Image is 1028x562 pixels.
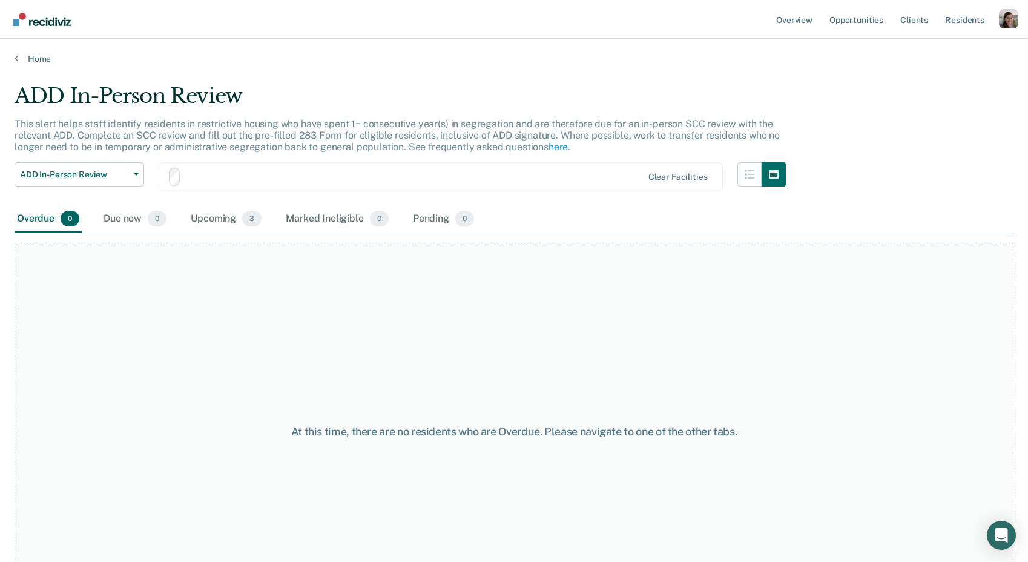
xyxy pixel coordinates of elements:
div: Marked Ineligible0 [283,206,391,233]
a: Home [15,53,1013,64]
div: At this time, there are no residents who are Overdue. Please navigate to one of the other tabs. [265,425,763,438]
span: 0 [61,211,79,226]
span: 0 [455,211,474,226]
div: Upcoming3 [188,206,264,233]
button: Profile dropdown button [999,9,1018,28]
div: Open Intercom Messenger [987,521,1016,550]
a: here [549,141,568,153]
p: This alert helps staff identify residents in restrictive housing who have spent 1+ consecutive ye... [15,118,780,153]
img: Recidiviz [13,13,71,26]
div: Pending0 [410,206,476,233]
span: 0 [370,211,389,226]
div: Clear facilities [648,172,708,182]
div: Overdue0 [15,206,82,233]
span: 0 [148,211,166,226]
div: Due now0 [101,206,169,233]
button: ADD In-Person Review [15,162,144,187]
span: ADD In-Person Review [20,170,129,180]
div: ADD In-Person Review [15,84,786,118]
span: 3 [242,211,262,226]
